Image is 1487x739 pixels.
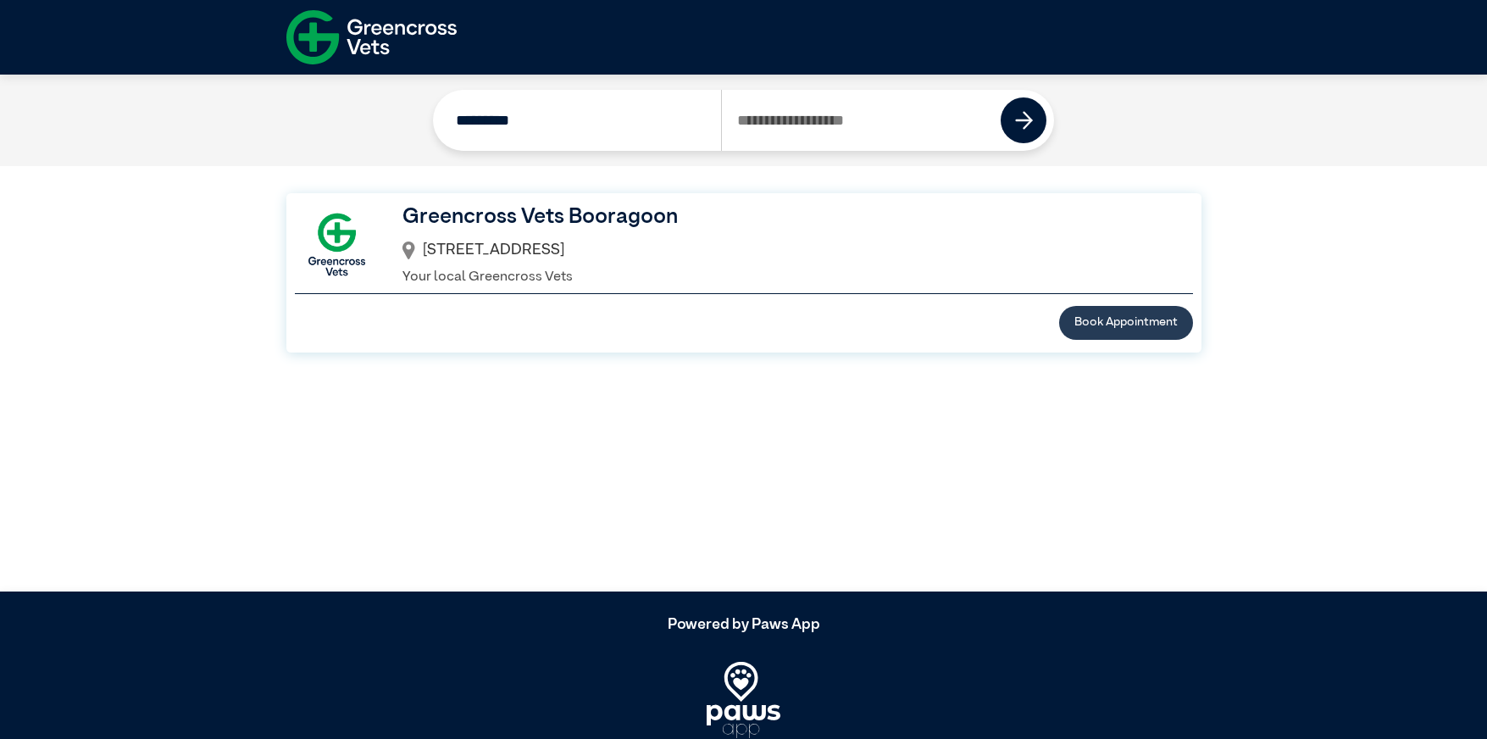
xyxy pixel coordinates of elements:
[402,234,1168,267] div: [STREET_ADDRESS]
[1059,306,1193,340] button: Book Appointment
[707,662,780,738] img: PawsApp
[441,90,721,151] input: Search by Clinic Name
[402,202,1168,234] h3: Greencross Vets Booragoon
[402,267,1168,287] p: Your local Greencross Vets
[286,616,1201,635] h5: Powered by Paws App
[1015,111,1033,129] img: icon-right
[295,203,379,286] img: GX-Square.png
[286,4,458,70] img: f-logo
[721,90,1002,151] input: Search by Postcode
